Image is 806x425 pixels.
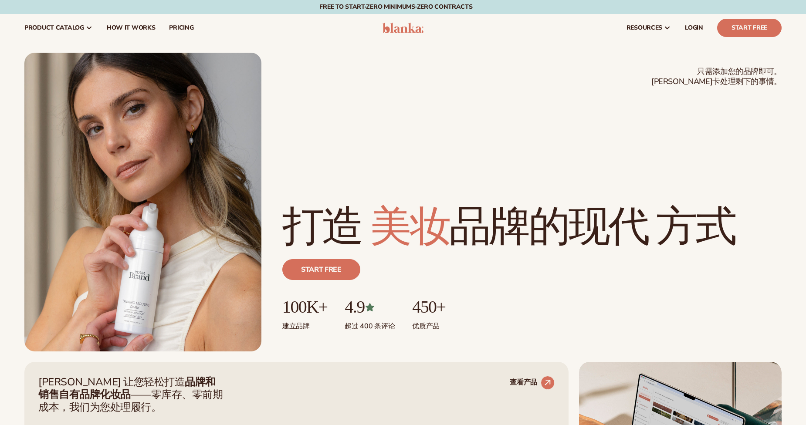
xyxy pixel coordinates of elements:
[282,297,327,317] p: 100K+
[620,14,678,42] a: resources
[319,3,472,11] font: Free to start · ZERO minimums · ZERO contracts
[345,317,395,331] p: 超过 400 条评论
[282,207,782,249] h1: 打造 品牌的现代 方式
[282,317,327,331] p: 建立品牌
[627,24,662,31] span: resources
[370,202,449,253] span: 美妆
[169,24,193,31] span: pricing
[651,67,782,87] span: 只需添加您的品牌即可。 [PERSON_NAME]卡处理剩下的事情。
[282,259,360,280] a: Start free
[345,297,364,317] font: 4.9
[678,14,710,42] a: LOGIN
[24,24,84,31] span: product catalog
[38,376,226,413] p: [PERSON_NAME] 让您轻松打造 ——零库存、零前期成本，我们为您处理履行。
[412,317,445,331] p: 优质产品
[685,24,703,31] span: LOGIN
[100,14,163,42] a: How It Works
[510,378,537,387] font: 查看产品
[412,297,445,317] p: 450+
[17,14,100,42] a: product catalog
[38,375,216,401] strong: 品牌和销售自有品牌化妆品
[510,376,555,390] a: 查看产品
[107,24,156,31] span: How It Works
[717,19,782,37] a: Start Free
[24,53,261,351] img: 女性拿着晒黑摩丝。
[162,14,200,42] a: pricing
[383,23,424,33] img: logo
